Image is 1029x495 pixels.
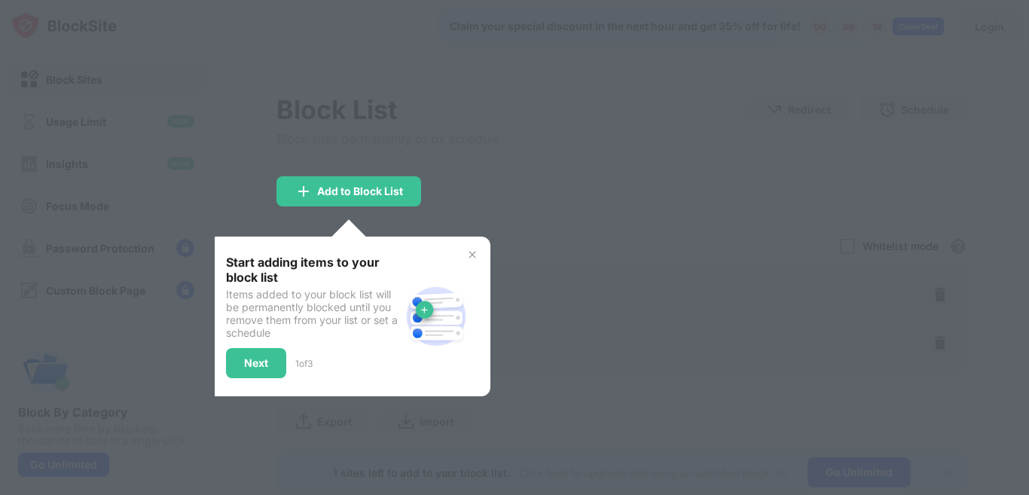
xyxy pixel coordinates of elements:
[226,288,400,339] div: Items added to your block list will be permanently blocked until you remove them from your list o...
[466,249,478,261] img: x-button.svg
[226,255,400,285] div: Start adding items to your block list
[400,280,472,353] img: block-site.svg
[295,358,313,369] div: 1 of 3
[317,185,403,197] div: Add to Block List
[244,357,268,369] div: Next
